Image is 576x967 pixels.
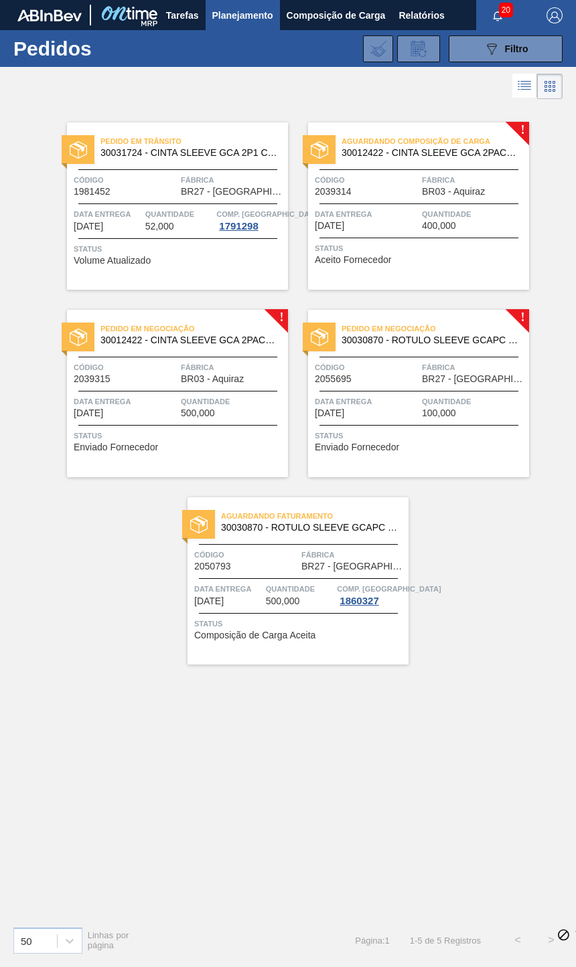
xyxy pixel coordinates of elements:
[74,374,111,384] span: 2039315
[74,207,142,221] span: Data Entrega
[315,173,419,187] span: Código
[422,361,526,374] span: Fábrica
[315,374,352,384] span: 2055695
[181,361,285,374] span: Fábrica
[74,187,111,197] span: 1981452
[301,548,405,561] span: Fábrica
[181,187,285,197] span: BR27 - Nova Minas
[194,548,298,561] span: Código
[422,408,456,418] span: 100,000
[311,329,328,346] img: status
[216,207,320,221] span: Comp. Carga
[501,924,534,957] button: <
[399,7,444,23] span: Relatórios
[342,148,518,158] span: 30012422 - CINTA SLEEVE GCA 2PACK1L SEM PRECO NIV 2
[512,74,537,99] div: Visão em Lista
[74,173,177,187] span: Código
[311,141,328,159] img: status
[21,935,32,946] div: 50
[13,41,180,56] h1: Pedidos
[355,936,389,946] span: Página : 1
[190,516,208,533] img: status
[74,429,285,442] span: Status
[422,395,526,408] span: Quantidade
[410,936,481,946] span: 1 - 5 de 5 Registros
[547,7,563,23] img: Logout
[505,43,528,54] span: Filtro
[70,141,87,159] img: status
[476,6,519,25] button: Notificações
[194,582,263,596] span: Data Entrega
[17,9,82,21] img: TNhmsLtSVTkK8tSr43FrP2fwEKptu5GPRR3wAAAABJRU5ErkJggg==
[315,242,526,255] span: Status
[221,523,398,533] span: 30030870 - ROTULO SLEEVE GCAPC 2PACK2L NIV24
[194,596,224,606] span: 14/11/2025
[499,3,513,17] span: 20
[74,256,151,266] span: Volume Atualizado
[100,135,288,148] span: Pedido em Trânsito
[266,596,300,606] span: 500,000
[449,35,563,62] button: Filtro
[315,442,399,452] span: Enviado Fornecedor
[266,582,334,596] span: Quantidade
[537,74,563,99] div: Visão em Cards
[216,207,285,232] a: Comp. [GEOGRAPHIC_DATA]1791298
[194,561,231,572] span: 2050793
[47,310,288,477] a: !statusPedido em Negociação30012422 - CINTA SLEEVE GCA 2PACK1L SEM PRECO NIV 2Código2039315Fábric...
[88,930,129,950] span: Linhas por página
[74,442,158,452] span: Enviado Fornecedor
[100,335,277,345] span: 30012422 - CINTA SLEEVE GCA 2PACK1L SEM PRECO NIV 2
[422,173,526,187] span: Fábrica
[70,329,87,346] img: status
[100,322,288,335] span: Pedido em Negociação
[342,322,529,335] span: Pedido em Negociação
[287,7,386,23] span: Composição de Carga
[315,429,526,442] span: Status
[337,582,405,606] a: Comp. [GEOGRAPHIC_DATA]1860327
[145,207,214,221] span: Quantidade
[145,222,174,232] span: 52,000
[337,582,441,596] span: Comp. Carga
[181,395,285,408] span: Quantidade
[315,395,419,408] span: Data Entrega
[342,335,518,345] span: 30030870 - ROTULO SLEEVE GCAPC 2PACK2L NIV24
[422,374,526,384] span: BR27 - Nova Minas
[315,187,352,197] span: 2039314
[422,207,526,221] span: Quantidade
[74,222,103,232] span: 11/09/2025
[315,221,344,231] span: 14/10/2025
[212,7,273,23] span: Planejamento
[194,630,315,640] span: Composição de Carga Aceita
[342,135,529,148] span: Aguardando Composição de Carga
[288,122,529,290] a: !statusAguardando Composição de Carga30012422 - CINTA SLEEVE GCA 2PACK1L SEM PRECO NIV 2Código203...
[221,509,409,523] span: Aguardando Faturamento
[315,408,344,418] span: 24/10/2025
[181,374,244,384] span: BR03 - Aquiraz
[167,497,409,665] a: statusAguardando Faturamento30030870 - ROTULO SLEEVE GCAPC 2PACK2L NIV24Código2050793FábricaBR27 ...
[181,173,285,187] span: Fábrica
[74,361,177,374] span: Código
[315,255,391,265] span: Aceito Fornecedor
[100,148,277,158] span: 30031724 - CINTA SLEEVE GCA 2P1 C PRECO 7 99 NIV24
[181,408,215,418] span: 500,000
[194,617,405,630] span: Status
[337,596,381,606] div: 1860327
[397,35,440,62] div: Solicitação de Revisão de Pedidos
[301,561,405,572] span: BR27 - Nova Minas
[166,7,199,23] span: Tarefas
[363,35,393,62] div: Importar Negociações dos Pedidos
[288,310,529,477] a: !statusPedido em Negociação30030870 - ROTULO SLEEVE GCAPC 2PACK2L NIV24Código2055695FábricaBR27 -...
[74,395,177,408] span: Data Entrega
[74,408,103,418] span: 21/10/2025
[216,221,261,232] div: 1791298
[315,361,419,374] span: Código
[315,207,419,221] span: Data Entrega
[422,221,456,231] span: 400,000
[47,122,288,290] a: statusPedido em Trânsito30031724 - CINTA SLEEVE GCA 2P1 C PRECO 7 99 NIV24Código1981452FábricaBR2...
[74,242,285,256] span: Status
[422,187,485,197] span: BR03 - Aquiraz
